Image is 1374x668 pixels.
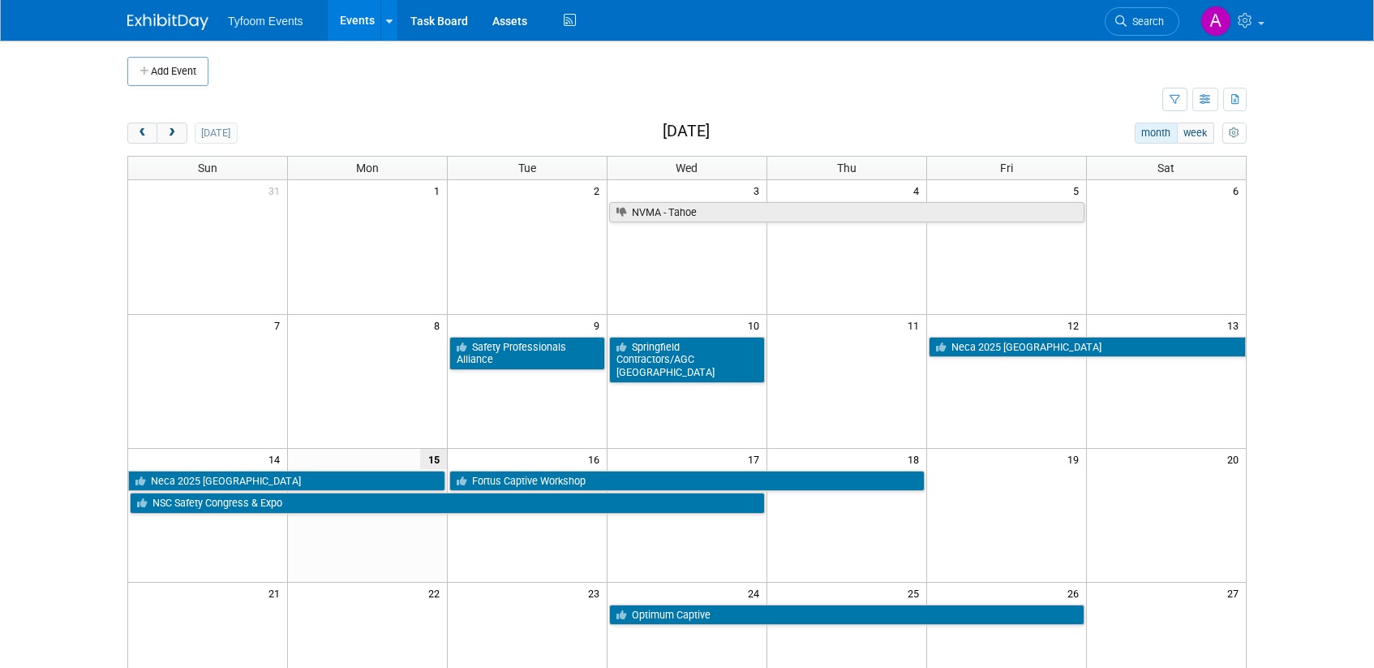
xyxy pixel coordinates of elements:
[1157,162,1174,175] span: Sat
[1000,162,1013,175] span: Fri
[127,123,157,144] button: prev
[130,493,765,514] a: NSC Safety Congress & Expo
[432,180,447,200] span: 1
[356,162,379,175] span: Mon
[746,315,766,335] span: 10
[198,162,217,175] span: Sun
[609,202,1084,223] a: NVMA - Tahoe
[676,162,698,175] span: Wed
[592,180,607,200] span: 2
[267,449,287,469] span: 14
[1105,7,1179,36] a: Search
[837,162,857,175] span: Thu
[1066,449,1086,469] span: 19
[449,337,605,370] a: Safety Professionals Alliance
[127,57,208,86] button: Add Event
[586,583,607,603] span: 23
[127,14,208,30] img: ExhibitDay
[592,315,607,335] span: 9
[273,315,287,335] span: 7
[906,315,926,335] span: 11
[1222,123,1247,144] button: myCustomButton
[609,605,1084,626] a: Optimum Captive
[663,123,710,140] h2: [DATE]
[432,315,447,335] span: 8
[1177,123,1214,144] button: week
[449,471,925,492] a: Fortus Captive Workshop
[420,449,447,469] span: 15
[906,449,926,469] span: 18
[427,583,447,603] span: 22
[128,471,445,492] a: Neca 2025 [GEOGRAPHIC_DATA]
[906,583,926,603] span: 25
[609,337,765,383] a: Springfield Contractors/AGC [GEOGRAPHIC_DATA]
[195,123,238,144] button: [DATE]
[929,337,1246,358] a: Neca 2025 [GEOGRAPHIC_DATA]
[1066,315,1086,335] span: 12
[1231,180,1246,200] span: 6
[1226,583,1246,603] span: 27
[746,583,766,603] span: 24
[267,180,287,200] span: 31
[912,180,926,200] span: 4
[157,123,187,144] button: next
[1200,6,1231,37] img: Angie Nichols
[586,449,607,469] span: 16
[1226,315,1246,335] span: 13
[1071,180,1086,200] span: 5
[1066,583,1086,603] span: 26
[1229,128,1239,139] i: Personalize Calendar
[267,583,287,603] span: 21
[752,180,766,200] span: 3
[518,162,536,175] span: Tue
[746,449,766,469] span: 17
[1127,15,1164,28] span: Search
[1135,123,1178,144] button: month
[228,15,303,28] span: Tyfoom Events
[1226,449,1246,469] span: 20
